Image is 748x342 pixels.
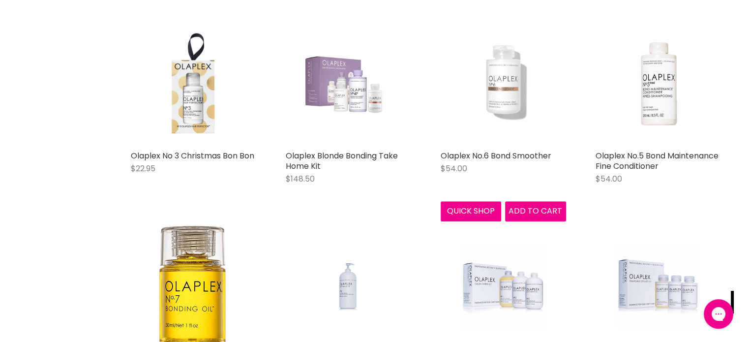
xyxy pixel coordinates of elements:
img: Olaplex No 3 Christmas Bon Bon [131,20,256,146]
span: $148.50 [286,173,315,185]
a: Olaplex No.5 Bond Maintenance Fine Conditioner [596,150,718,172]
img: Olaplex Blonde Bonding Take Home Kit [286,40,411,126]
span: $22.95 [131,163,155,174]
button: Quick shop [441,201,502,221]
a: Olaplex Blonde Bonding Take Home Kit [286,20,411,146]
span: $54.00 [596,173,622,185]
img: Olaplex No.6 Bond Smoother [461,20,545,146]
button: Add to cart [505,201,566,221]
a: Olaplex No 3 Christmas Bon Bon [131,150,254,161]
span: $54.00 [441,163,467,174]
a: Olaplex No.6 Bond Smoother [441,20,566,146]
img: Olaplex No.5 Bond Maintenance Fine Conditioner [596,20,721,146]
a: Olaplex Blonde Bonding Take Home Kit [286,150,398,172]
a: Olaplex No.6 Bond Smoother [441,150,551,161]
span: Add to cart [509,205,562,217]
iframe: Gorgias live chat messenger [699,296,738,332]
